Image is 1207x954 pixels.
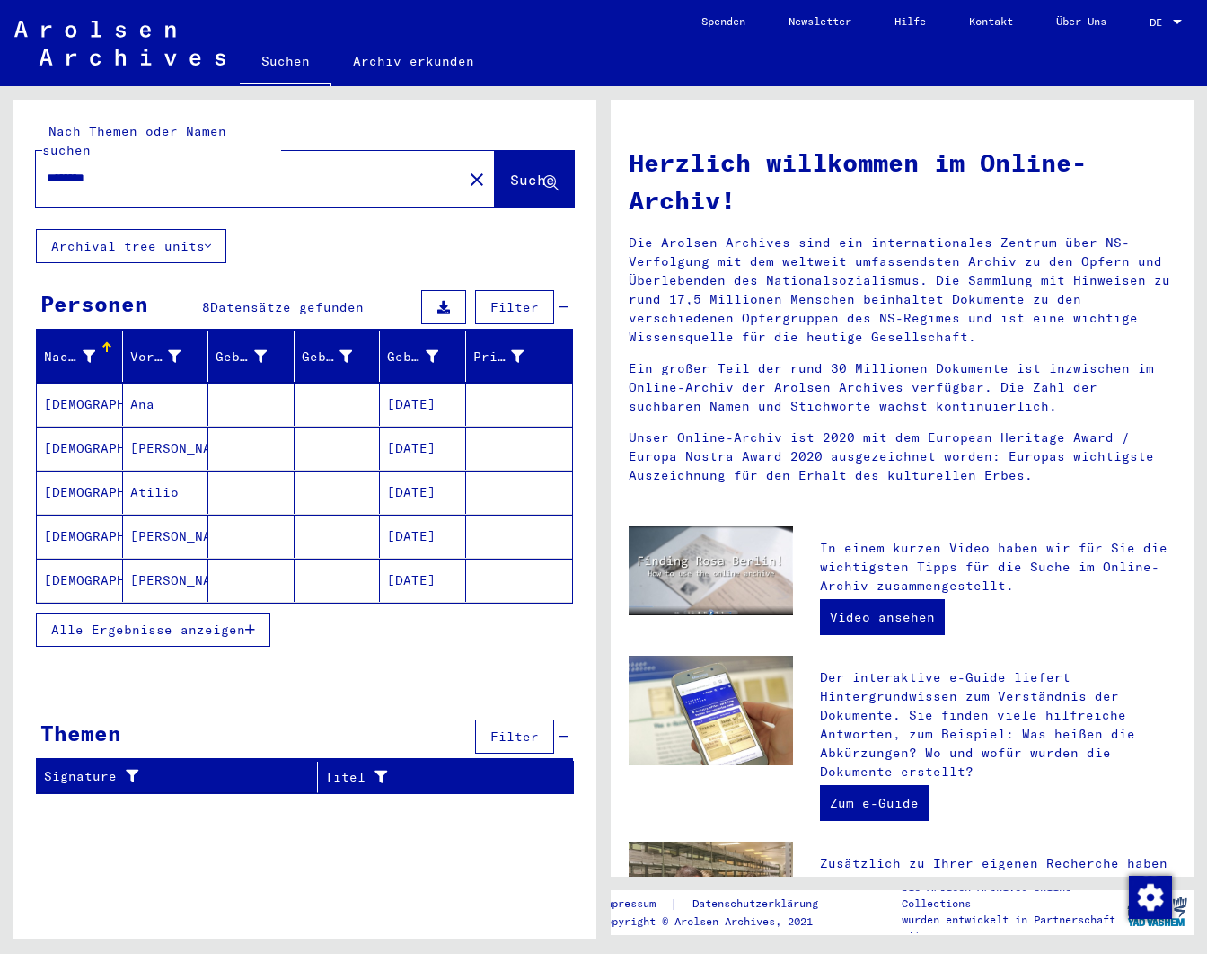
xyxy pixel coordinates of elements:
div: Titel [325,768,529,787]
mat-header-cell: Geburtsdatum [380,331,466,382]
div: Nachname [44,342,122,371]
button: Archival tree units [36,229,226,263]
mat-cell: [DATE] [380,471,466,514]
button: Filter [475,720,554,754]
p: Ein großer Teil der rund 30 Millionen Dokumente ist inzwischen im Online-Archiv der Arolsen Archi... [629,359,1176,416]
div: Signature [44,767,295,786]
p: Der interaktive e-Guide liefert Hintergrundwissen zum Verständnis der Dokumente. Sie finden viele... [820,668,1176,782]
p: Unser Online-Archiv ist 2020 mit dem European Heritage Award / Europa Nostra Award 2020 ausgezeic... [629,428,1176,485]
div: Geburtsdatum [387,348,438,367]
a: Archiv erkunden [331,40,496,83]
span: Filter [490,729,539,745]
div: Prisoner # [473,342,551,371]
div: Prisoner # [473,348,524,367]
mat-cell: [DEMOGRAPHIC_DATA] [37,471,123,514]
mat-cell: [PERSON_NAME] [123,559,209,602]
a: Datenschutzerklärung [678,895,840,914]
div: Vorname [130,348,181,367]
span: Alle Ergebnisse anzeigen [51,622,245,638]
div: Personen [40,287,148,320]
mat-cell: [DEMOGRAPHIC_DATA] [37,383,123,426]
div: Nachname [44,348,95,367]
mat-header-cell: Nachname [37,331,123,382]
div: Geburtsname [216,348,267,367]
div: Signature [44,763,317,791]
mat-cell: [PERSON_NAME] [123,427,209,470]
p: wurden entwickelt in Partnerschaft mit [902,912,1121,944]
mat-cell: [DEMOGRAPHIC_DATA] [37,427,123,470]
div: Titel [325,763,551,791]
div: Geburt‏ [302,348,353,367]
mat-cell: [DATE] [380,515,466,558]
a: Video ansehen [820,599,945,635]
span: Filter [490,299,539,315]
mat-icon: close [466,169,488,190]
mat-cell: [DEMOGRAPHIC_DATA] [37,559,123,602]
mat-header-cell: Vorname [123,331,209,382]
mat-cell: [DATE] [380,559,466,602]
mat-header-cell: Prisoner # [466,331,573,382]
p: In einem kurzen Video haben wir für Sie die wichtigsten Tipps für die Suche im Online-Archiv zusa... [820,539,1176,596]
div: Vorname [130,342,208,371]
img: Arolsen_neg.svg [14,21,225,66]
mat-header-cell: Geburtsname [208,331,295,382]
img: eguide.jpg [629,656,793,765]
a: Zum e-Guide [820,785,929,821]
img: inquiries.jpg [629,842,793,951]
p: Die Arolsen Archives Online-Collections [902,879,1121,912]
span: 8 [202,299,210,315]
div: Geburtsdatum [387,342,465,371]
mat-label: Nach Themen oder Namen suchen [42,123,226,158]
div: Geburt‏ [302,342,380,371]
img: video.jpg [629,526,793,616]
mat-cell: [DEMOGRAPHIC_DATA] [37,515,123,558]
div: Zustimmung ändern [1128,875,1171,918]
button: Alle Ergebnisse anzeigen [36,613,270,647]
div: | [599,895,840,914]
span: DE [1150,16,1169,29]
a: Suchen [240,40,331,86]
button: Clear [459,161,495,197]
h1: Herzlich willkommen im Online-Archiv! [629,144,1176,219]
p: Copyright © Arolsen Archives, 2021 [599,914,840,930]
mat-cell: [DATE] [380,383,466,426]
p: Die Arolsen Archives sind ein internationales Zentrum über NS-Verfolgung mit dem weltweit umfasse... [629,234,1176,347]
mat-cell: [PERSON_NAME] [123,515,209,558]
span: Suche [510,171,555,189]
img: yv_logo.png [1123,889,1191,934]
span: Datensätze gefunden [210,299,364,315]
mat-cell: Atilio [123,471,209,514]
a: Impressum [599,895,670,914]
button: Suche [495,151,574,207]
mat-cell: Ana [123,383,209,426]
mat-header-cell: Geburt‏ [295,331,381,382]
mat-cell: [DATE] [380,427,466,470]
img: Zustimmung ändern [1129,876,1172,919]
div: Geburtsname [216,342,294,371]
div: Themen [40,717,121,749]
button: Filter [475,290,554,324]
